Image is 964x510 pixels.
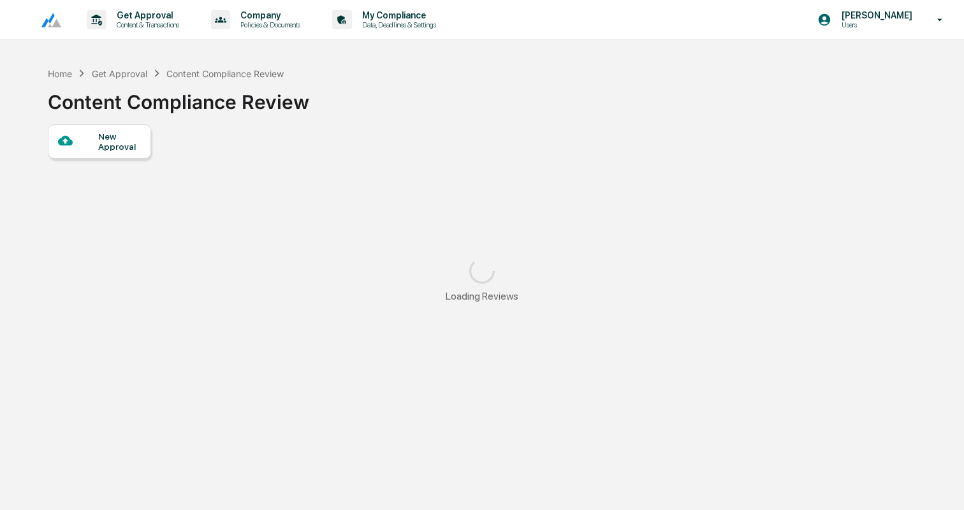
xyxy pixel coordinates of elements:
[166,68,284,79] div: Content Compliance Review
[831,20,919,29] p: Users
[31,12,61,28] img: logo
[106,10,186,20] p: Get Approval
[831,10,919,20] p: [PERSON_NAME]
[48,68,72,79] div: Home
[230,10,307,20] p: Company
[230,20,307,29] p: Policies & Documents
[352,20,442,29] p: Data, Deadlines & Settings
[92,68,147,79] div: Get Approval
[106,20,186,29] p: Content & Transactions
[48,80,309,113] div: Content Compliance Review
[446,290,518,302] div: Loading Reviews
[98,131,141,152] div: New Approval
[352,10,442,20] p: My Compliance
